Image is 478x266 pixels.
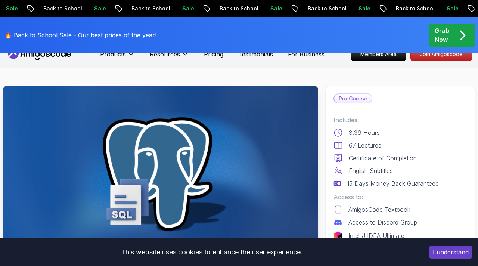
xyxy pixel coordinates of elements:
[212,5,263,12] p: Back to School
[124,5,174,12] p: Back to School
[349,128,380,137] p: 3.39 Hours
[300,5,351,12] p: Back to School
[3,86,318,263] img: sql-and-db-fundamentals_thumbnail
[174,5,198,12] p: Sale
[333,192,467,201] p: Access to:
[388,5,439,12] p: Back to School
[411,47,472,61] p: Join Amigoscode
[349,141,381,150] p: 67 Lectures
[288,50,325,59] a: For Business
[35,5,86,12] p: Back to School
[4,31,156,40] p: 🔥 Back to School Sale - Our best prices of the year!
[348,205,410,214] p: AmigosCode Textbook
[150,50,180,59] p: Resources
[410,47,472,61] a: Join Amigoscode
[100,50,135,65] button: Products
[100,50,126,59] p: Products
[333,231,342,240] img: jetbrains logo
[351,5,375,12] p: Sale
[86,5,110,12] p: Sale
[238,50,273,59] a: Testimonials
[263,5,286,12] p: Sale
[351,47,406,61] a: Members Area
[435,26,449,44] p: Grab Now
[204,50,223,59] a: Pricing
[349,154,417,163] p: Certificate of Completion
[334,94,372,103] p: Pro Course
[348,231,404,240] p: IntelliJ IDEA Ultimate
[439,5,463,12] p: Sale
[349,166,393,175] p: English Subtitles
[6,244,418,260] div: This website uses cookies to enhance the user experience.
[347,179,439,188] p: 15 Days Money Back Guaranteed
[150,50,189,65] button: Resources
[333,115,467,124] p: Includes:
[429,246,472,259] button: Accept cookies
[348,218,417,227] p: Access to Discord Group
